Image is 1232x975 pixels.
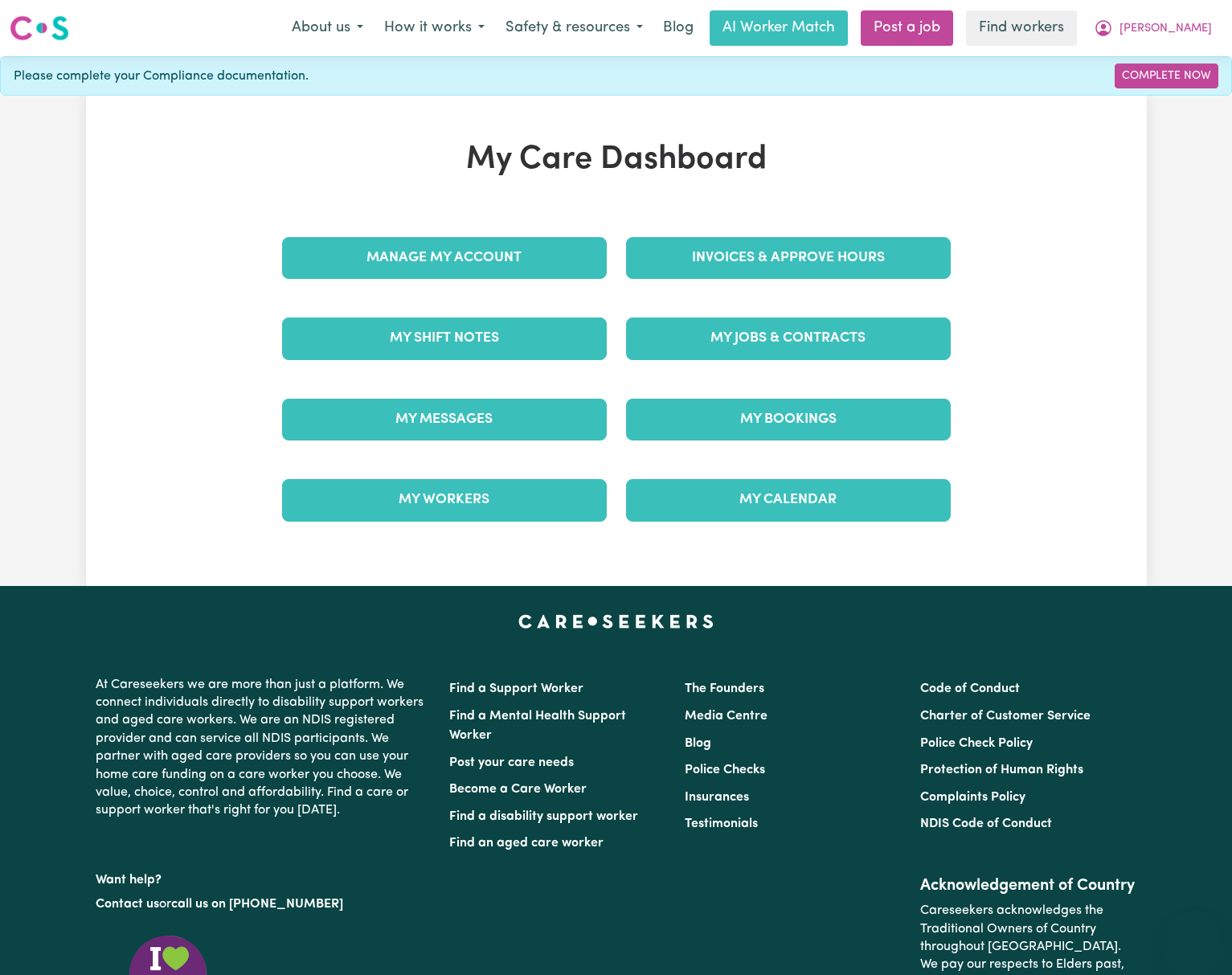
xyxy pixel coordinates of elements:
[449,682,583,695] a: Find a Support Worker
[861,10,953,46] a: Post a job
[449,837,604,850] a: Find an aged care worker
[710,10,848,46] a: AI Worker Match
[96,889,430,920] p: or
[920,817,1052,830] a: NDIS Code of Conduct
[282,317,607,359] a: My Shift Notes
[96,898,159,911] a: Contact us
[685,817,758,830] a: Testimonials
[626,237,951,279] a: Invoices & Approve Hours
[685,710,767,723] a: Media Centre
[626,399,951,440] a: My Bookings
[495,11,653,45] button: Safety & resources
[449,710,626,742] a: Find a Mental Health Support Worker
[96,865,430,889] p: Want help?
[920,710,1091,723] a: Charter of Customer Service
[14,67,309,86] span: Please complete your Compliance documentation.
[282,237,607,279] a: Manage My Account
[966,10,1077,46] a: Find workers
[282,399,607,440] a: My Messages
[685,737,711,750] a: Blog
[920,791,1025,804] a: Complaints Policy
[272,141,960,179] h1: My Care Dashboard
[920,764,1083,776] a: Protection of Human Rights
[685,682,764,695] a: The Founders
[96,670,430,826] p: At Careseekers we are more than just a platform. We connect individuals directly to disability su...
[449,783,587,796] a: Become a Care Worker
[374,11,495,45] button: How it works
[1115,63,1218,88] a: Complete Now
[1119,20,1212,38] span: [PERSON_NAME]
[281,11,374,45] button: About us
[171,898,343,911] a: call us on [PHONE_NUMBER]
[920,682,1020,695] a: Code of Conduct
[653,10,703,46] a: Blog
[10,10,69,47] a: Careseekers logo
[10,14,69,43] img: Careseekers logo
[920,876,1136,895] h2: Acknowledgement of Country
[685,764,765,776] a: Police Checks
[449,756,574,769] a: Post your care needs
[626,479,951,521] a: My Calendar
[518,615,714,628] a: Careseekers home page
[920,737,1033,750] a: Police Check Policy
[626,317,951,359] a: My Jobs & Contracts
[282,479,607,521] a: My Workers
[1168,911,1219,962] iframe: Button to launch messaging window
[449,810,638,823] a: Find a disability support worker
[1083,11,1222,45] button: My Account
[685,791,749,804] a: Insurances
